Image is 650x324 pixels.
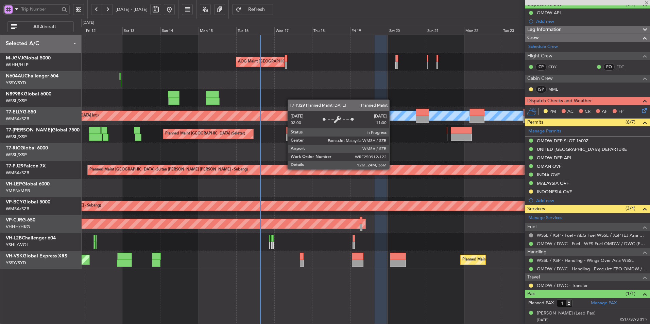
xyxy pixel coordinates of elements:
[6,134,27,140] a: WSSL/XSP
[528,128,561,135] a: Manage Permits
[528,43,558,50] a: Schedule Crew
[527,52,552,60] span: Flight Crew
[537,10,561,16] div: OMDW API
[6,236,56,240] a: VH-L2BChallenger 604
[116,6,148,13] span: [DATE] - [DATE]
[620,317,647,323] span: K5177589B (PP)
[6,80,26,86] a: YSSY/SYD
[6,56,51,60] a: M-JGVJGlobal 5000
[6,242,29,248] a: YSHL/WOL
[6,128,80,132] a: T7-[PERSON_NAME]Global 7500
[6,182,22,186] span: VH-LEP
[626,290,635,297] span: (1/1)
[6,116,29,122] a: WMSA/SZB
[85,27,123,35] div: Fri 12
[6,182,50,186] a: VH-LEPGlobal 6000
[6,74,24,78] span: N604AU
[591,300,617,307] a: Manage PAX
[6,236,22,240] span: VH-L2B
[6,62,29,68] a: WIHH/HLP
[6,218,35,222] a: VP-CJRG-650
[535,63,547,71] div: CP
[6,260,26,266] a: YSSY/SYD
[160,27,199,35] div: Sun 14
[537,180,569,186] div: MALAYSIA OVF
[6,74,58,78] a: N604AUChallenger 604
[89,165,248,175] div: Planned Maint [GEOGRAPHIC_DATA] (Sultan [PERSON_NAME] [PERSON_NAME] - Subang)
[528,215,562,221] a: Manage Services
[536,18,647,24] div: Add new
[6,218,22,222] span: VP-CJR
[6,188,30,194] a: YMEN/MEB
[350,27,388,35] div: Fri 19
[6,152,27,158] a: WSSL/XSP
[6,128,52,132] span: T7-[PERSON_NAME]
[232,4,273,15] button: Refresh
[537,163,561,169] div: OMAN OVF
[585,108,591,115] span: CR
[537,232,647,238] a: WSSL / XSP - Fuel - AEG Fuel WSSL / XSP (EJ Asia Only)
[6,200,23,204] span: VP-BCY
[527,205,545,213] span: Services
[548,64,564,70] a: CDY
[238,57,318,67] div: AOG Maint [GEOGRAPHIC_DATA] (Halim Intl)
[6,146,48,150] a: T7-RICGlobal 6000
[537,266,647,272] a: OMDW / DWC - Handling - ExecuJet FBO OMDW / DWC
[6,110,23,114] span: T7-ELLY
[527,223,536,231] span: Fuel
[603,63,615,71] div: FO
[537,241,647,247] a: OMDW / DWC - Fuel - WFS Fuel OMDW / DWC (EJ Asia Only)
[626,205,635,212] span: (3/4)
[6,110,36,114] a: T7-ELLYG-550
[6,98,27,104] a: WSSL/XSP
[6,206,29,212] a: WMSA/SZB
[537,318,548,323] span: [DATE]
[165,129,245,139] div: Planned Maint [GEOGRAPHIC_DATA] (Seletar)
[6,164,23,168] span: T7-PJ29
[243,7,271,12] span: Refresh
[426,27,464,35] div: Sun 21
[536,198,647,203] div: Add new
[6,146,20,150] span: T7-RIC
[626,119,635,126] span: (6/7)
[462,255,541,265] div: Planned Maint Sydney ([PERSON_NAME] Intl)
[527,75,553,83] span: Cabin Crew
[6,200,50,204] a: VP-BCYGlobal 5000
[527,97,592,105] span: Dispatch Checks and Weather
[6,170,29,176] a: WMSA/SZB
[537,172,560,178] div: INDIA OVF
[527,290,535,298] span: Pax
[122,27,160,35] div: Sat 13
[527,119,543,126] span: Permits
[537,283,588,288] a: OMDW / DWC - Transfer
[21,4,59,14] input: Trip Number
[602,108,607,115] span: AF
[83,20,94,26] div: [DATE]
[527,34,539,42] span: Crew
[6,254,23,258] span: VH-VSK
[527,248,547,256] span: Handling
[6,164,46,168] a: T7-PJ29Falcon 7X
[548,86,564,92] a: MML
[618,108,623,115] span: FP
[567,108,574,115] span: AC
[528,300,554,307] label: Planned PAX
[537,138,588,144] div: OMDW DEP SLOT 1600Z
[535,86,547,93] div: ISP
[6,224,30,230] a: VHHH/HKG
[537,146,627,152] div: UNITED [GEOGRAPHIC_DATA] DEPARTURE
[464,27,502,35] div: Mon 22
[537,189,572,195] div: INDONESIA OVF
[549,108,556,115] span: PM
[527,26,562,34] span: Leg Information
[199,27,237,35] div: Mon 15
[7,21,74,32] button: All Aircraft
[18,24,71,29] span: All Aircraft
[6,56,23,60] span: M-JGVJ
[537,310,596,317] div: [PERSON_NAME] (Lead Pax)
[527,273,540,281] span: Travel
[312,27,350,35] div: Thu 18
[236,27,274,35] div: Tue 16
[274,27,312,35] div: Wed 17
[6,92,51,96] a: N8998KGlobal 6000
